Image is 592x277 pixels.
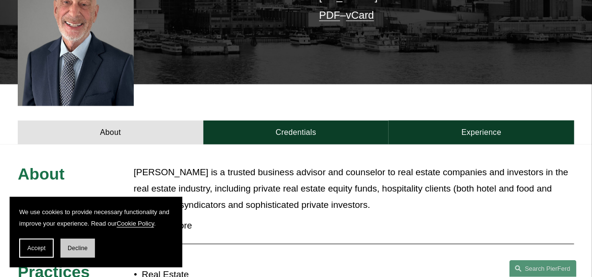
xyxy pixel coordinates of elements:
[134,164,574,213] p: [PERSON_NAME] is a trusted business advisor and counselor to real estate companies and investors ...
[60,239,95,258] button: Decline
[134,213,574,238] button: Read More
[389,120,574,145] a: Experience
[18,120,203,145] a: About
[10,197,182,267] section: Cookie banner
[346,9,374,21] a: vCard
[117,220,154,227] a: Cookie Policy
[509,260,577,277] a: Search this site
[19,206,173,229] p: We use cookies to provide necessary functionality and improve your experience. Read our .
[68,245,88,252] span: Decline
[141,220,574,231] span: Read More
[27,245,46,252] span: Accept
[18,165,64,183] span: About
[19,239,54,258] button: Accept
[203,120,389,145] a: Credentials
[319,9,340,21] a: PDF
